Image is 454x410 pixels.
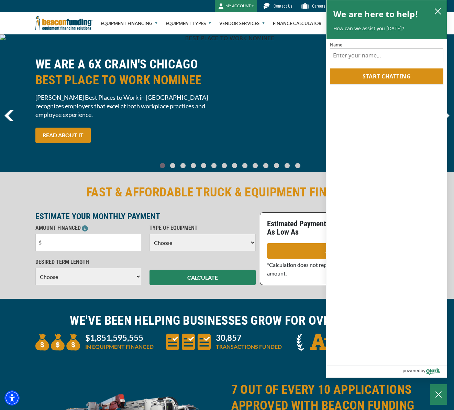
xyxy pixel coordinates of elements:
img: three document icons to convery large amount of transactions funded [166,334,211,350]
a: Go To Slide 3 [189,163,198,169]
a: Go To Slide 0 [158,163,167,169]
a: Finance Calculator [273,12,322,34]
button: Start chatting [330,68,443,84]
label: Name [330,43,443,47]
div: Accessibility Menu [4,390,20,406]
h2: WE'VE BEEN HELPING BUSINESSES GROW FOR OVER YEARS [35,313,419,328]
p: TRANSACTIONS FUNDED [216,343,282,351]
a: Go To Slide 7 [231,163,239,169]
p: How can we assist you [DATE]? [333,25,440,32]
span: Contact Us [274,4,292,9]
a: Go To Slide 6 [220,163,229,169]
input: $ [35,234,142,251]
span: [PERSON_NAME] Best Places to Work in [GEOGRAPHIC_DATA] recognizes employers that excel at both wo... [35,93,223,119]
p: AMOUNT FINANCED [35,224,142,232]
p: 30,857 [216,334,282,342]
input: Name [330,48,443,62]
p: TYPE OF EQUIPMENT [150,224,256,232]
a: Go To Slide 13 [294,163,302,169]
h2: WE ARE A 6X CRAIN'S CHICAGO [35,56,223,88]
a: Equipment Financing [101,12,157,34]
p: ESTIMATE YOUR MONTHLY PAYMENT [35,212,256,220]
a: Go To Slide 1 [169,163,177,169]
span: powered [402,366,420,375]
a: Go To Slide 5 [210,163,218,169]
span: *Calculation does not represent an approval or exact loan amount. [267,261,402,277]
a: Go To Slide 10 [262,163,270,169]
a: previous [4,110,14,121]
button: CALCULATE [150,270,256,285]
a: Go To Slide 4 [200,163,208,169]
img: Left Navigator [4,110,14,121]
a: Vendor Services [219,12,265,34]
img: three money bags to convey large amount of equipment financed [35,334,80,350]
a: READ ABOUT IT [35,128,91,143]
img: Beacon Funding Corporation logo [35,12,92,34]
img: A + icon [297,334,341,352]
p: IN EQUIPMENT FINANCED [85,343,154,351]
a: Powered by Olark [402,366,447,377]
a: Go To Slide 11 [272,163,281,169]
h2: We are here to help! [333,7,418,21]
a: Go To Slide 8 [241,163,249,169]
a: APPLY NOW [267,243,416,259]
button: close chatbox [432,6,443,16]
p: DESIRED TERM LENGTH [35,258,142,266]
button: Close Chatbox [430,384,447,405]
a: Go To Slide 9 [251,163,259,169]
p: Estimated Payments As Low As [267,220,337,236]
a: Equipment Types [166,12,211,34]
h2: FAST & AFFORDABLE TRUCK & EQUIPMENT FINANCING [35,184,419,200]
span: BEST PLACE TO WORK NOMINEE [35,72,223,88]
a: Go To Slide 2 [179,163,187,169]
span: by [421,366,425,375]
p: $1,851,595,555 [85,334,154,342]
span: Careers [312,4,325,9]
a: Go To Slide 12 [283,163,291,169]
